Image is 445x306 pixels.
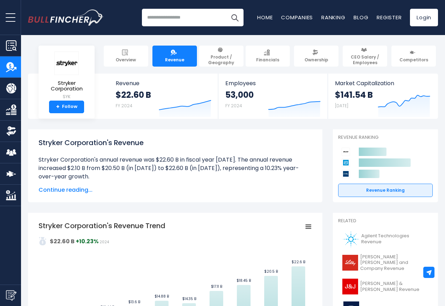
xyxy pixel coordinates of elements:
a: Ownership [294,46,338,67]
span: Revenue [116,80,211,87]
a: Financials [246,46,290,67]
a: Product / Geography [199,46,244,67]
img: A logo [342,231,359,247]
a: Overview [104,46,148,67]
img: JNJ logo [342,279,358,294]
strong: $141.54 B [335,89,373,100]
small: FY 2024 [116,103,132,109]
a: Employees 53,000 FY 2024 [218,74,327,119]
span: Continue reading... [39,186,312,194]
h1: Stryker Corporation's Revenue [39,137,312,148]
span: Revenue [165,57,184,63]
a: Home [257,14,273,21]
p: Related [338,218,433,224]
a: Ranking [321,14,345,21]
a: Stryker Corporation SYK [44,51,89,101]
text: $20.5 B [264,269,278,274]
img: LLY logo [342,255,358,271]
a: Revenue Ranking [338,184,433,197]
a: Market Capitalization $141.54 B [DATE] [328,74,437,119]
small: SYK [44,94,89,100]
a: Blog [354,14,368,21]
text: $14.88 B [155,294,169,299]
strong: + [56,104,60,110]
strong: +10.23% [76,237,98,245]
span: Overview [116,57,136,63]
a: Go to homepage [28,9,103,26]
a: +Follow [49,101,84,113]
a: Companies [281,14,313,21]
img: Boston Scientific Corporation competitors logo [342,170,350,178]
text: $14.35 B [182,296,196,301]
a: Login [410,9,438,26]
a: Revenue $22.60 B FY 2024 [109,74,218,119]
span: Financials [256,57,279,63]
span: Stryker Corporation [44,80,89,92]
li: Stryker Corporation's annual revenue was $22.60 B in fiscal year [DATE]. The annual revenue incre... [39,156,312,181]
a: Revenue [152,46,197,67]
img: Stryker Corporation competitors logo [342,148,350,156]
img: Ownership [6,126,16,136]
text: $13.6 B [128,299,140,305]
a: Agilent Technologies Revenue [338,230,433,249]
a: Register [377,14,402,21]
a: [PERSON_NAME] [PERSON_NAME] and Company Revenue [338,252,433,274]
span: Employees [225,80,320,87]
a: CEO Salary / Employees [343,46,387,67]
span: Market Capitalization [335,80,430,87]
a: Competitors [391,46,436,67]
strong: $22.60 B [50,237,75,245]
img: Abbott Laboratories competitors logo [342,158,350,167]
small: FY 2024 [225,103,242,109]
strong: 53,000 [225,89,254,100]
span: Competitors [399,57,428,63]
span: Ownership [304,57,328,63]
span: 2024 [100,239,109,245]
text: $18.45 B [237,278,251,283]
tspan: Stryker Corporation's Revenue Trend [39,221,165,231]
p: Revenue Ranking [338,135,433,141]
img: Bullfincher logo [28,9,104,26]
strong: $22.60 B [116,89,151,100]
a: [PERSON_NAME] & [PERSON_NAME] Revenue [338,277,433,296]
text: $17.11 B [211,284,222,289]
button: Search [226,9,244,26]
span: CEO Salary / Employees [346,54,384,65]
img: addasd [39,237,47,245]
span: Product / Geography [202,54,240,65]
text: $22.6 B [292,259,305,265]
small: [DATE] [335,103,348,109]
